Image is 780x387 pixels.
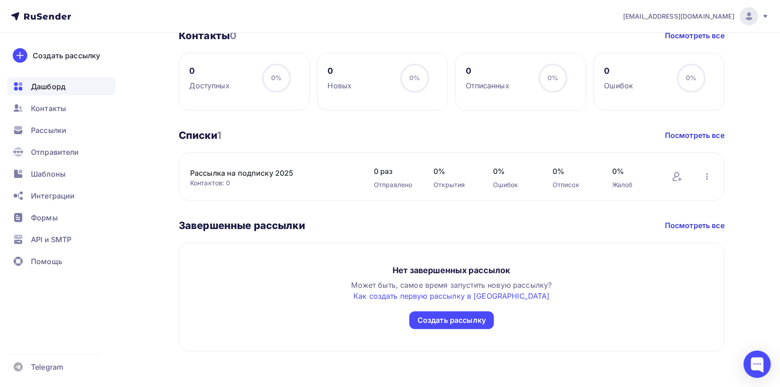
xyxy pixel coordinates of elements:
a: Рассылки [7,121,116,139]
div: 0 [604,66,634,76]
a: Шаблоны [7,165,116,183]
span: Отправители [31,147,79,158]
div: Ошибок [604,80,634,91]
span: Рассылки [31,125,66,136]
div: Отписанных [466,80,509,91]
div: Создать рассылку [33,50,100,61]
span: Интеграции [31,190,75,201]
h3: Списки [179,129,221,142]
div: Новых [328,80,352,91]
a: Контакты [7,99,116,117]
div: Жалоб [612,180,654,189]
span: 0% [433,166,475,177]
span: Помощь [31,256,62,267]
h3: Завершенные рассылки [179,219,305,232]
a: Посмотреть все [665,220,725,231]
span: 0% [686,74,696,81]
span: 0% [553,166,594,177]
a: Рассылка на подписку 2025 [190,168,345,178]
span: 0 раз [374,166,415,177]
span: 0% [493,166,534,177]
h3: Контакты [179,29,237,42]
a: Отправители [7,143,116,161]
a: Формы [7,209,116,227]
span: Формы [31,212,58,223]
div: 0 [328,66,352,76]
div: 0 [190,66,230,76]
span: 0 [230,30,237,41]
span: Дашборд [31,81,65,92]
div: Открытия [433,180,475,189]
span: Контакты [31,103,66,114]
div: Ошибок [493,180,534,189]
span: 1 [217,129,221,141]
span: 0% [409,74,420,81]
span: API и SMTP [31,234,71,245]
span: Шаблоны [31,168,65,179]
a: Дашборд [7,77,116,96]
span: [EMAIL_ADDRESS][DOMAIN_NAME] [623,12,735,21]
div: Контактов: 0 [190,178,356,188]
div: Создать рассылку [418,315,486,326]
div: Доступных [190,80,230,91]
a: Как создать первую рассылку в [GEOGRAPHIC_DATA] [353,291,550,300]
div: 0 [466,66,509,76]
span: 0% [612,166,654,177]
a: [EMAIL_ADDRESS][DOMAIN_NAME] [623,7,769,25]
a: Посмотреть все [665,130,725,141]
span: 0% [271,74,282,81]
div: Отправлено [374,180,415,189]
span: Telegram [31,362,63,372]
span: 0% [548,74,558,81]
a: Посмотреть все [665,30,725,41]
span: Может быть, самое время запустить новую рассылку? [352,280,552,300]
div: Нет завершенных рассылок [393,265,510,276]
div: Отписок [553,180,594,189]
